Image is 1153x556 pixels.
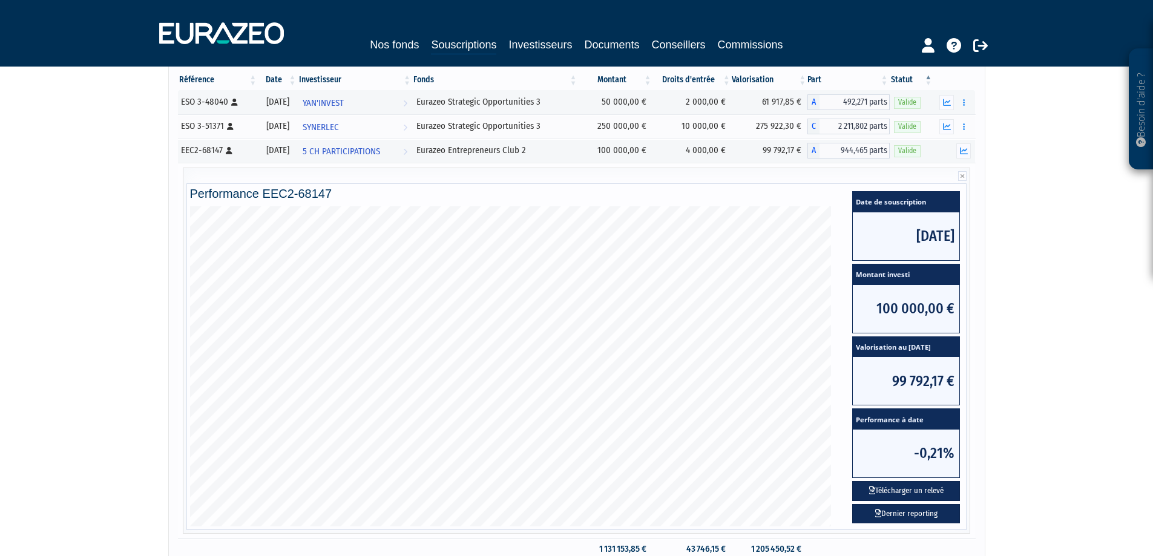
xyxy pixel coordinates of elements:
[853,212,959,260] span: [DATE]
[853,192,959,212] span: Date de souscription
[303,116,339,139] span: SYNERLEC
[262,96,293,108] div: [DATE]
[403,140,407,163] i: Voir l'investisseur
[807,143,889,159] div: A - Eurazeo Entrepreneurs Club 2
[181,96,254,108] div: ESO 3-48040
[820,94,889,110] span: 492,271 parts
[820,143,889,159] span: 944,465 parts
[298,90,412,114] a: YAN'INVEST
[853,430,959,477] span: -0,21%
[303,140,380,163] span: 5 CH PARTICIPATIONS
[853,337,959,358] span: Valorisation au [DATE]
[852,504,960,524] a: Dernier reporting
[178,70,258,90] th: Référence : activer pour trier la colonne par ordre croissant
[853,357,959,405] span: 99 792,17 €
[262,120,293,132] div: [DATE]
[258,70,297,90] th: Date: activer pour trier la colonne par ordre croissant
[820,119,889,134] span: 2 211,802 parts
[890,70,934,90] th: Statut : activer pour trier la colonne par ordre d&eacute;croissant
[303,92,344,114] span: YAN'INVEST
[652,70,731,90] th: Droits d'entrée: activer pour trier la colonne par ordre croissant
[1134,55,1148,164] p: Besoin d'aide ?
[262,144,293,157] div: [DATE]
[807,119,820,134] span: C
[732,70,807,90] th: Valorisation: activer pour trier la colonne par ordre croissant
[416,96,574,108] div: Eurazeo Strategic Opportunities 3
[579,70,653,90] th: Montant: activer pour trier la colonne par ordre croissant
[652,139,731,163] td: 4 000,00 €
[226,147,232,154] i: [Français] Personne physique
[652,90,731,114] td: 2 000,00 €
[807,94,889,110] div: A - Eurazeo Strategic Opportunities 3
[652,36,706,53] a: Conseillers
[732,114,807,139] td: 275 922,30 €
[807,143,820,159] span: A
[159,22,284,44] img: 1732889491-logotype_eurazeo_blanc_rvb.png
[807,119,889,134] div: C - Eurazeo Strategic Opportunities 3
[416,120,574,132] div: Eurazeo Strategic Opportunities 3
[579,114,653,139] td: 250 000,00 €
[585,36,640,53] a: Documents
[652,114,731,139] td: 10 000,00 €
[298,114,412,139] a: SYNERLEC
[227,123,234,130] i: [Français] Personne physique
[853,285,959,333] span: 100 000,00 €
[732,90,807,114] td: 61 917,85 €
[732,139,807,163] td: 99 792,17 €
[412,70,579,90] th: Fonds: activer pour trier la colonne par ordre croissant
[370,36,419,53] a: Nos fonds
[894,97,921,108] span: Valide
[431,36,496,55] a: Souscriptions
[298,70,412,90] th: Investisseur: activer pour trier la colonne par ordre croissant
[190,187,964,200] h4: Performance EEC2-68147
[718,36,783,53] a: Commissions
[403,92,407,114] i: Voir l'investisseur
[579,90,653,114] td: 50 000,00 €
[853,264,959,285] span: Montant investi
[807,94,820,110] span: A
[894,121,921,132] span: Valide
[181,144,254,157] div: EEC2-68147
[231,99,238,106] i: [Français] Personne physique
[579,139,653,163] td: 100 000,00 €
[181,120,254,132] div: ESO 3-51371
[416,144,574,157] div: Eurazeo Entrepreneurs Club 2
[853,409,959,430] span: Performance à date
[298,139,412,163] a: 5 CH PARTICIPATIONS
[894,145,921,157] span: Valide
[508,36,572,53] a: Investisseurs
[852,481,960,501] button: Télécharger un relevé
[807,70,889,90] th: Part: activer pour trier la colonne par ordre croissant
[403,116,407,139] i: Voir l'investisseur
